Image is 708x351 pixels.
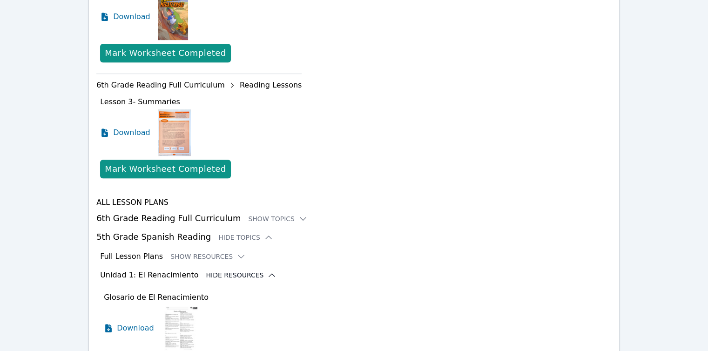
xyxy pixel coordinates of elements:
[100,109,150,156] a: Download
[105,47,226,60] div: Mark Worksheet Completed
[100,270,198,281] h3: Unidad 1: El Renacimiento
[206,270,276,280] button: Hide Resources
[100,251,163,262] h3: Full Lesson Plans
[218,233,273,242] button: Hide Topics
[100,160,230,178] button: Mark Worksheet Completed
[96,78,302,93] div: 6th Grade Reading Full Curriculum Reading Lessons
[96,197,612,208] h4: All Lesson Plans
[104,293,209,302] span: Glosario de El Renacimiento
[100,97,180,106] span: Lesson 3- Summaries
[117,323,154,334] span: Download
[113,11,150,22] span: Download
[113,127,150,138] span: Download
[96,212,612,225] h3: 6th Grade Reading Full Curriculum
[96,230,612,243] h3: 5th Grade Spanish Reading
[248,214,308,223] button: Show Topics
[105,162,226,175] div: Mark Worksheet Completed
[100,44,230,62] button: Mark Worksheet Completed
[170,252,246,261] button: Show Resources
[158,109,191,156] img: Lesson 3- Summaries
